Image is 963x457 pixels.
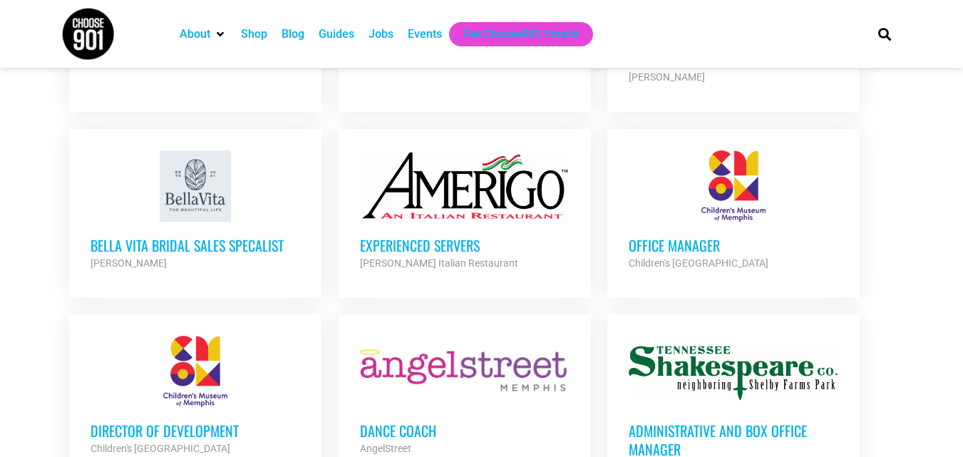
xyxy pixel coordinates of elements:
[872,22,896,46] div: Search
[282,26,304,43] a: Blog
[172,22,854,46] nav: Main nav
[629,236,838,255] h3: Office Manager
[241,26,267,43] a: Shop
[629,31,838,68] h3: [PERSON_NAME] Retail Sales Associate – Full Time
[360,236,570,255] h3: Experienced Servers
[629,71,705,83] strong: [PERSON_NAME]
[408,26,442,43] a: Events
[369,26,393,43] a: Jobs
[319,26,354,43] a: Guides
[180,26,210,43] a: About
[607,129,860,293] a: Office Manager Children's [GEOGRAPHIC_DATA]
[360,257,518,269] strong: [PERSON_NAME] Italian Restaurant
[172,22,234,46] div: About
[91,236,300,255] h3: Bella Vita Bridal Sales Specalist
[360,443,411,454] strong: AngelStreet
[91,443,230,454] strong: Children's [GEOGRAPHIC_DATA]
[463,26,579,43] a: Get Choose901 Emails
[91,421,300,440] h3: Director of Development
[629,257,768,269] strong: Children's [GEOGRAPHIC_DATA]
[339,129,591,293] a: Experienced Servers [PERSON_NAME] Italian Restaurant
[69,129,321,293] a: Bella Vita Bridal Sales Specalist [PERSON_NAME]
[91,257,167,269] strong: [PERSON_NAME]
[360,421,570,440] h3: Dance Coach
